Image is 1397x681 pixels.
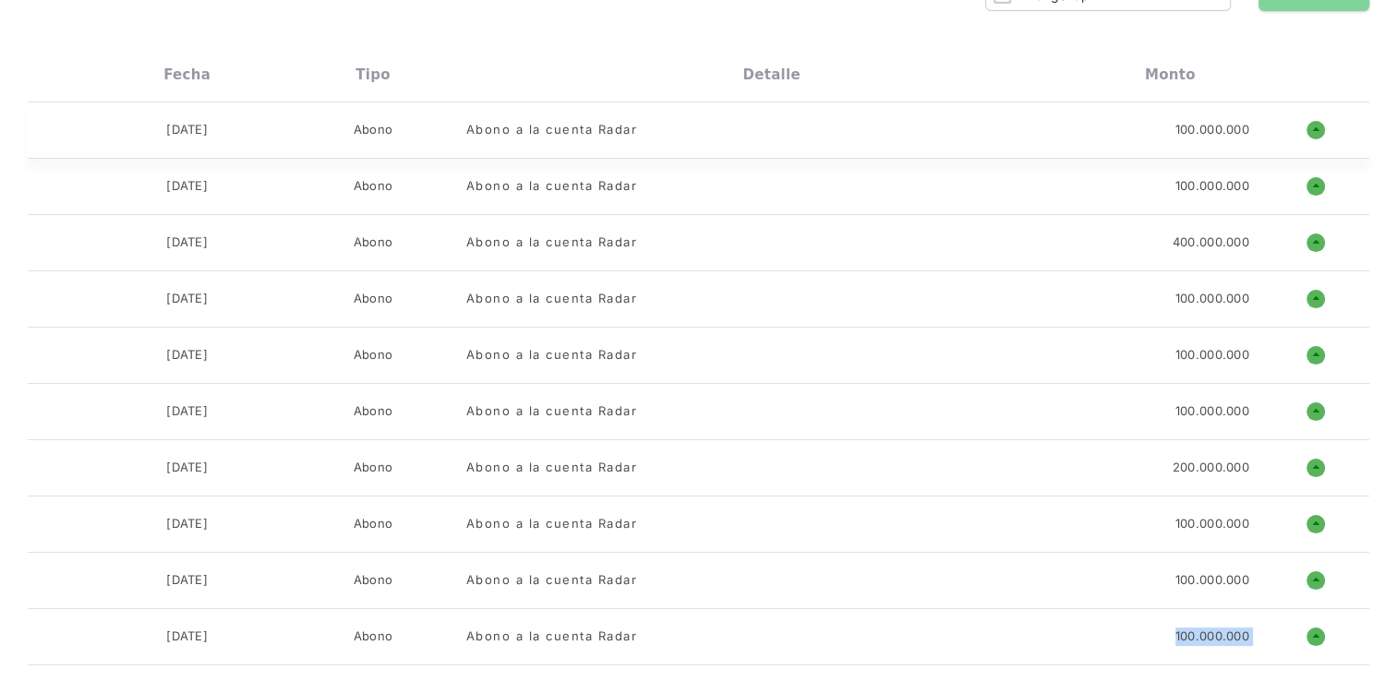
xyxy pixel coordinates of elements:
div: 200.000.000 [1173,459,1249,477]
div: Abono [354,459,393,477]
div: [DATE] [166,290,208,308]
div: [DATE] [166,459,208,477]
div: Abono a la cuenta Radar [466,346,638,364]
div: Abono a la cuenta Radar [466,233,638,252]
h1: o [1307,121,1325,139]
div: [DATE] [166,121,208,139]
div: 100.000.000 [1175,627,1249,646]
div: Monto [1145,66,1196,83]
h1: o [1307,459,1325,477]
div: Abono [354,290,393,308]
div: Fecha [163,66,211,83]
div: Abono a la cuenta Radar [466,515,638,533]
div: Abono a la cuenta Radar [466,627,638,646]
div: [DATE] [166,346,208,364]
h1: o [1307,571,1325,590]
div: Abono [354,627,393,646]
h1: o [1307,346,1325,364]
div: Abono a la cuenta Radar [466,571,638,590]
div: [DATE] [166,515,208,533]
div: Abono [354,121,393,139]
div: Tipo [355,66,391,83]
div: Abono [354,177,393,196]
div: Abono [354,233,393,252]
div: 100.000.000 [1175,402,1249,421]
h1: o [1307,290,1325,308]
div: 100.000.000 [1175,290,1249,308]
h1: o [1307,627,1325,646]
h1: o [1307,402,1325,421]
div: Abono [354,346,393,364]
div: Abono a la cuenta Radar [466,402,638,421]
div: [DATE] [166,233,208,252]
div: [DATE] [166,627,208,646]
div: 100.000.000 [1175,121,1249,139]
div: Abono a la cuenta Radar [466,459,638,477]
div: 100.000.000 [1175,177,1249,196]
div: 100.000.000 [1175,346,1249,364]
h1: o [1307,515,1325,533]
div: 400.000.000 [1173,233,1249,252]
div: 100.000.000 [1175,571,1249,590]
div: [DATE] [166,177,208,196]
div: Detalle [742,66,800,83]
div: [DATE] [166,571,208,590]
div: Abono [354,515,393,533]
div: Abono a la cuenta Radar [466,121,638,139]
div: Abono [354,402,393,421]
h1: o [1307,233,1325,252]
div: Abono a la cuenta Radar [466,177,638,196]
h1: o [1307,177,1325,196]
div: 100.000.000 [1175,515,1249,533]
div: [DATE] [166,402,208,421]
div: Abono a la cuenta Radar [466,290,638,308]
div: Abono [354,571,393,590]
